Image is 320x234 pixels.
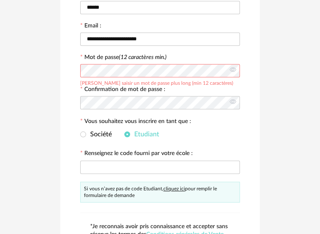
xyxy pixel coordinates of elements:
[163,186,185,191] a: cliquez ici
[86,131,112,138] span: Société
[80,182,240,202] div: Si vous n’avez pas de code Etudiant, pour remplir le formulaire de demande
[80,118,191,126] label: Vous souhaitez vous inscrire en tant que :
[119,54,167,60] i: (12 caractères min.)
[80,23,101,30] label: Email :
[80,86,165,94] label: Confirmation de mot de passe :
[84,54,167,60] label: Mot de passe
[130,131,159,138] span: Etudiant
[80,79,233,86] div: [PERSON_NAME] saisir un mot de passe plus long (min 12 caractères)
[80,150,193,158] label: Renseignez le code fourni par votre école :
